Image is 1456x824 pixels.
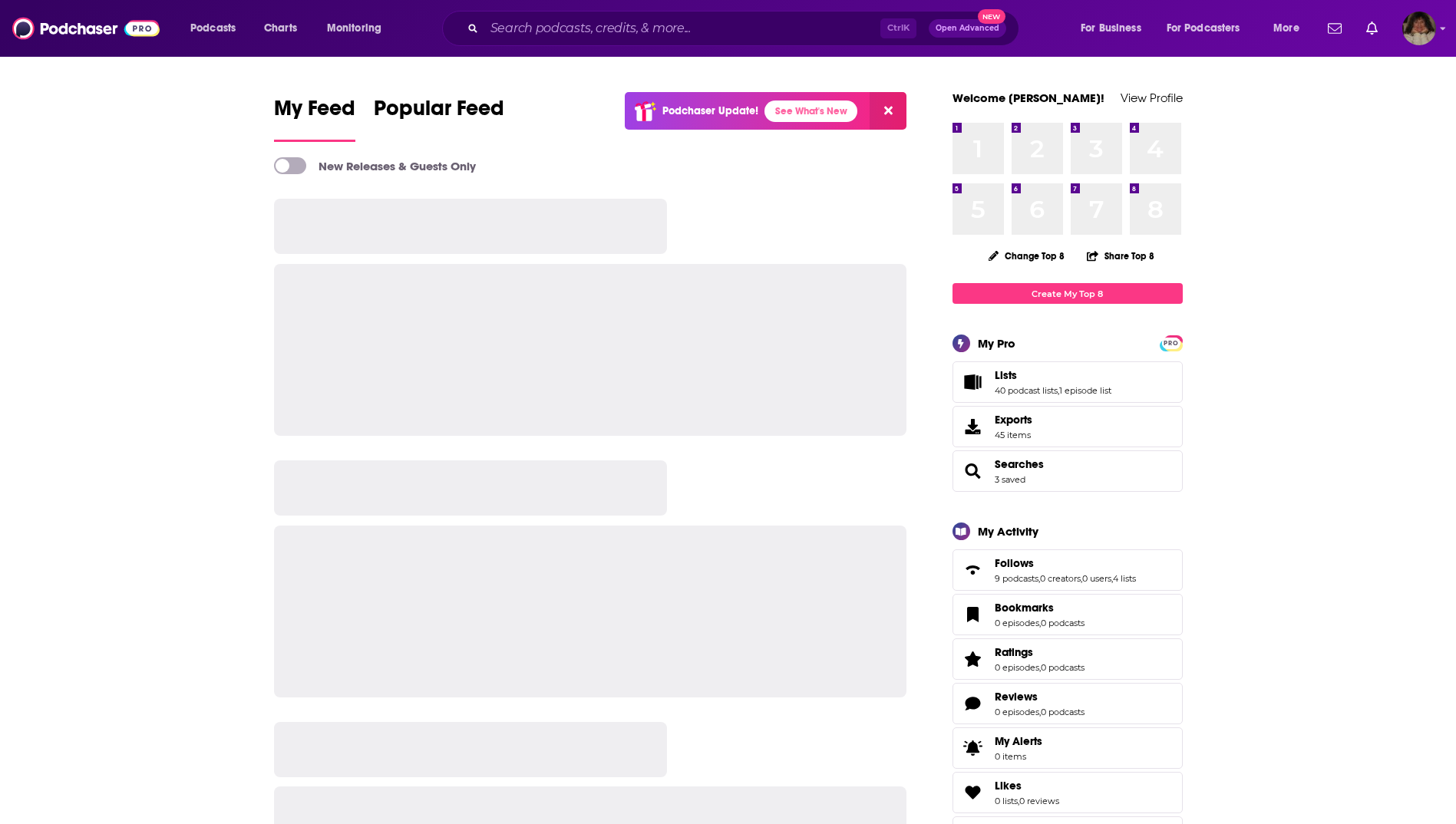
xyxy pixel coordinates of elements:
span: , [1111,573,1113,584]
span: Exports [995,413,1032,427]
a: 0 podcasts [1041,618,1085,628]
span: My Feed [274,95,355,130]
span: My Alerts [995,734,1042,748]
a: Charts [254,16,306,41]
button: open menu [180,16,256,41]
button: open menu [1070,16,1161,41]
span: My Alerts [958,737,989,759]
span: Ratings [995,645,1033,659]
span: 0 items [995,751,1042,762]
a: 0 reviews [1019,796,1059,806]
span: Ctrl K [880,18,916,38]
span: Lists [953,361,1183,403]
p: Podchaser Update! [662,104,758,117]
span: PRO [1162,338,1180,349]
span: Reviews [995,690,1038,704]
span: Exports [958,416,989,437]
span: Open Advanced [936,25,999,32]
button: open menu [1263,16,1319,41]
a: See What's New [764,101,857,122]
span: For Business [1081,18,1141,39]
span: Searches [953,450,1183,492]
a: 3 saved [995,474,1025,485]
span: For Podcasters [1167,18,1240,39]
a: Show notifications dropdown [1360,15,1384,41]
span: , [1018,796,1019,806]
span: 45 items [995,430,1032,440]
span: Podcasts [190,18,236,39]
a: Popular Feed [374,95,504,142]
a: Follows [958,559,989,581]
div: My Activity [978,524,1038,539]
button: Show profile menu [1402,12,1436,45]
span: Logged in as angelport [1402,12,1436,45]
div: My Pro [978,336,1015,351]
a: Likes [995,779,1059,793]
a: 0 episodes [995,707,1039,717]
a: Lists [995,368,1111,382]
span: Popular Feed [374,95,504,130]
a: 0 episodes [995,662,1039,673]
a: Welcome [PERSON_NAME]! [953,91,1104,105]
a: 0 podcasts [1041,707,1085,717]
a: Create My Top 8 [953,283,1183,304]
a: New Releases & Guests Only [274,157,476,174]
span: Bookmarks [995,601,1054,615]
div: Search podcasts, credits, & more... [457,11,1034,46]
input: Search podcasts, credits, & more... [484,16,880,41]
button: Open AdvancedNew [929,19,1006,38]
a: Reviews [995,690,1085,704]
a: PRO [1162,337,1180,348]
span: , [1058,385,1059,396]
span: Ratings [953,638,1183,680]
a: Follows [995,556,1136,570]
span: , [1039,707,1041,717]
a: Searches [958,460,989,482]
a: View Profile [1121,91,1183,105]
a: Lists [958,371,989,393]
a: 40 podcast lists [995,385,1058,396]
span: Likes [995,779,1022,793]
a: 0 lists [995,796,1018,806]
a: 0 episodes [995,618,1039,628]
a: Ratings [958,648,989,670]
img: User Profile [1402,12,1436,45]
span: Follows [995,556,1034,570]
a: 0 creators [1040,573,1081,584]
span: Reviews [953,683,1183,724]
span: Likes [953,772,1183,813]
a: 9 podcasts [995,573,1038,584]
span: , [1081,573,1082,584]
span: , [1039,662,1041,673]
a: Likes [958,782,989,803]
a: Bookmarks [995,601,1085,615]
span: Monitoring [327,18,381,39]
span: Bookmarks [953,594,1183,635]
a: My Feed [274,95,355,142]
button: open menu [316,16,401,41]
a: Searches [995,457,1044,471]
span: , [1038,573,1040,584]
a: 0 users [1082,573,1111,584]
span: More [1273,18,1299,39]
a: Bookmarks [958,604,989,625]
span: Charts [264,18,297,39]
a: 1 episode list [1059,385,1111,396]
button: Change Top 8 [979,246,1075,265]
a: Show notifications dropdown [1322,15,1348,41]
button: Share Top 8 [1086,241,1155,271]
a: 0 podcasts [1041,662,1085,673]
a: Reviews [958,693,989,714]
span: Lists [995,368,1017,382]
img: Podchaser - Follow, Share and Rate Podcasts [12,14,160,43]
button: open menu [1157,16,1263,41]
a: 4 lists [1113,573,1136,584]
span: New [978,9,1005,24]
span: , [1039,618,1041,628]
span: Follows [953,549,1183,591]
a: Ratings [995,645,1085,659]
